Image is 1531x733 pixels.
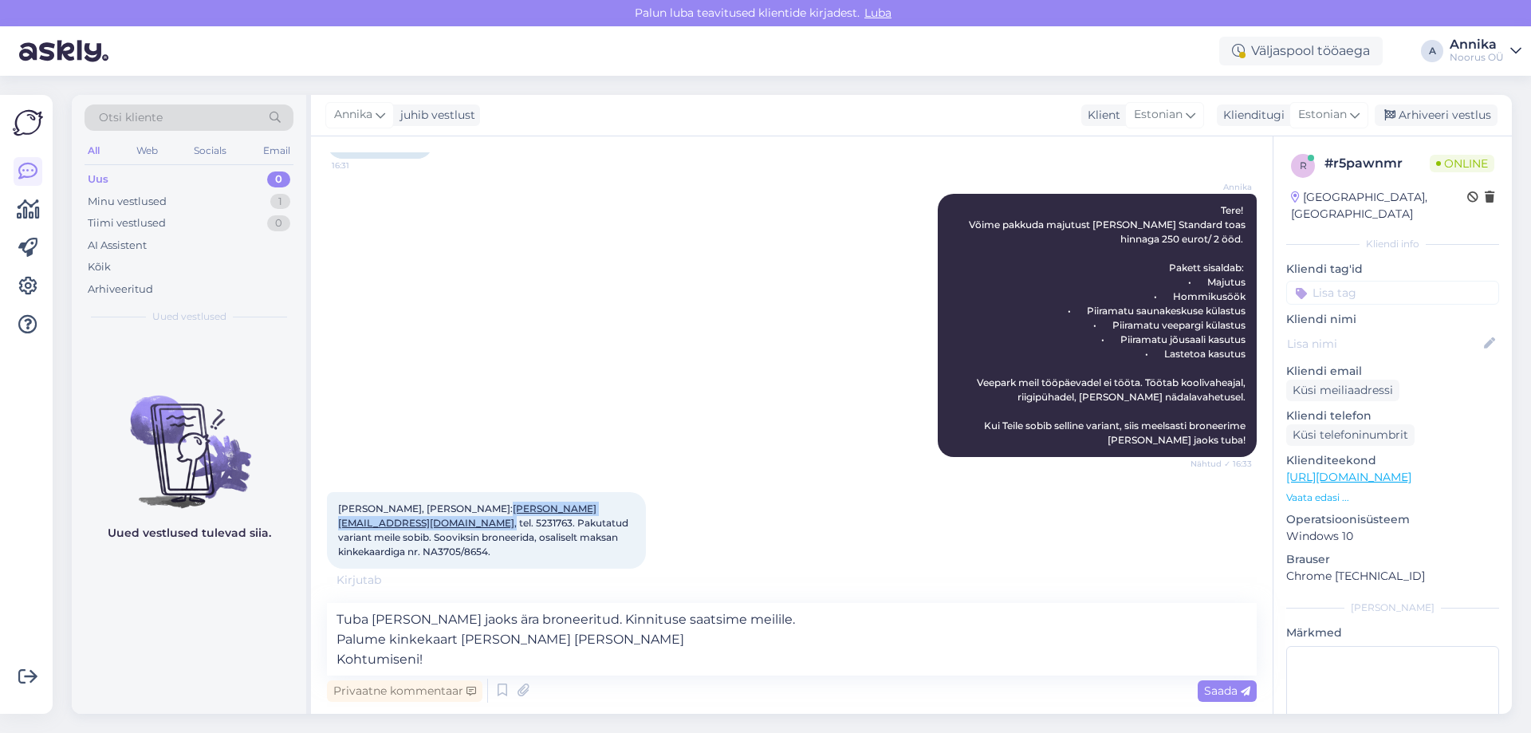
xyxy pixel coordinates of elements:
[267,171,290,187] div: 0
[1286,551,1499,568] p: Brauser
[88,259,111,275] div: Kõik
[1286,261,1499,278] p: Kliendi tag'id
[1286,363,1499,380] p: Kliendi email
[13,108,43,138] img: Askly Logo
[1081,107,1120,124] div: Klient
[1219,37,1383,65] div: Väljaspool tööaega
[1286,470,1411,484] a: [URL][DOMAIN_NAME]
[1291,189,1467,223] div: [GEOGRAPHIC_DATA], [GEOGRAPHIC_DATA]
[1286,408,1499,424] p: Kliendi telefon
[327,572,1257,589] div: Kirjutab
[327,603,1257,676] textarea: Tuba [PERSON_NAME] jaoks ära broneeritud. Kinnituse saatsime meilile. Palume kinkekaart [PERSON_N...
[381,573,384,587] span: .
[1286,511,1499,528] p: Operatsioonisüsteem
[332,569,392,581] span: 16:36
[88,194,167,210] div: Minu vestlused
[1204,684,1250,698] span: Saada
[260,140,293,161] div: Email
[88,282,153,298] div: Arhiveeritud
[1286,491,1499,505] p: Vaata edasi ...
[1286,380,1399,401] div: Küsi meiliaadressi
[1375,104,1498,126] div: Arhiveeri vestlus
[1286,281,1499,305] input: Lisa tag
[267,215,290,231] div: 0
[108,525,271,542] p: Uued vestlused tulevad siia.
[1286,601,1499,615] div: [PERSON_NAME]
[85,140,103,161] div: All
[1286,424,1415,446] div: Küsi telefoninumbrit
[1298,106,1347,124] span: Estonian
[1450,38,1504,51] div: Annika
[88,171,108,187] div: Uus
[1300,160,1307,171] span: r
[1450,38,1521,64] a: AnnikaNoorus OÜ
[1421,40,1443,62] div: A
[133,140,161,161] div: Web
[1134,106,1183,124] span: Estonian
[1450,51,1504,64] div: Noorus OÜ
[1192,181,1252,193] span: Annika
[1286,311,1499,328] p: Kliendi nimi
[1286,237,1499,251] div: Kliendi info
[334,106,372,124] span: Annika
[72,367,306,510] img: No chats
[88,238,147,254] div: AI Assistent
[152,309,226,324] span: Uued vestlused
[860,6,896,20] span: Luba
[1286,452,1499,469] p: Klienditeekond
[1191,458,1252,470] span: Nähtud ✓ 16:33
[338,502,631,558] span: [PERSON_NAME], [PERSON_NAME]: , tel. 5231763. Pakutatud variant meile sobib. Sooviksin broneerida...
[394,107,475,124] div: juhib vestlust
[327,680,482,702] div: Privaatne kommentaar
[1217,107,1285,124] div: Klienditugi
[99,109,163,126] span: Otsi kliente
[191,140,230,161] div: Socials
[88,215,166,231] div: Tiimi vestlused
[1286,568,1499,585] p: Chrome [TECHNICAL_ID]
[1430,155,1494,172] span: Online
[1286,625,1499,641] p: Märkmed
[1324,154,1430,173] div: # r5pawnmr
[969,204,1248,446] span: Tere! Võime pakkuda majutust [PERSON_NAME] Standard toas hinnaga 250 eurot/ 2 ööd. Pakett sisalda...
[332,160,392,171] span: 16:31
[270,194,290,210] div: 1
[1286,528,1499,545] p: Windows 10
[1287,335,1481,353] input: Lisa nimi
